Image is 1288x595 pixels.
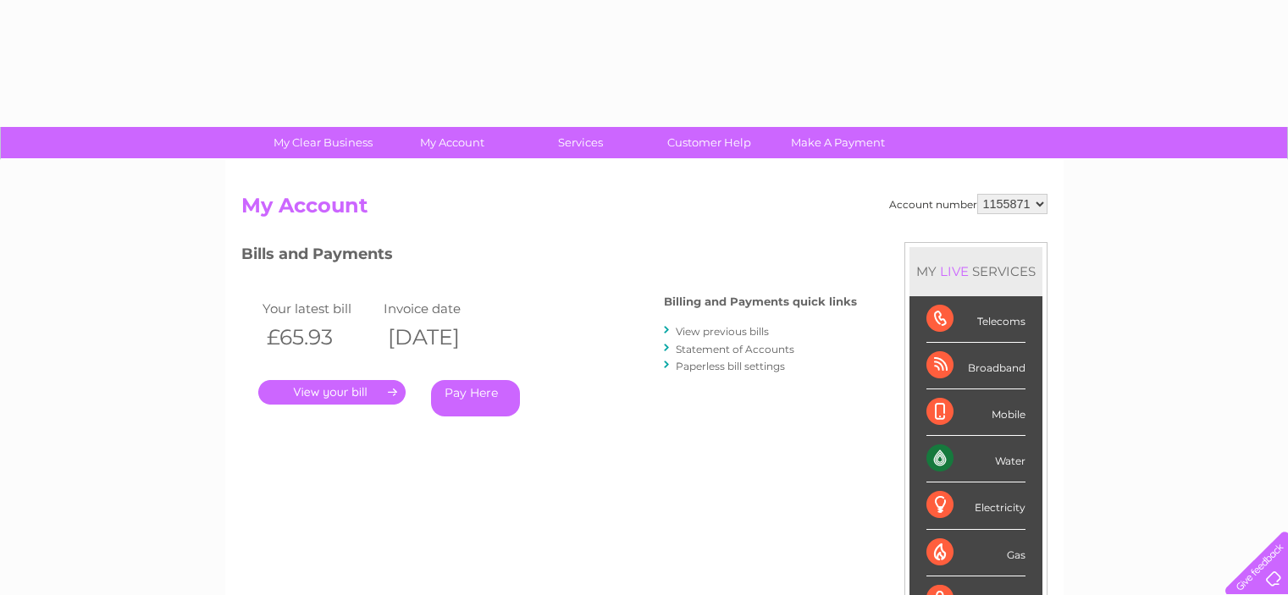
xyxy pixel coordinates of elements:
[382,127,522,158] a: My Account
[379,297,501,320] td: Invoice date
[676,360,785,372] a: Paperless bill settings
[258,320,380,355] th: £65.93
[511,127,650,158] a: Services
[889,194,1048,214] div: Account number
[926,389,1025,436] div: Mobile
[926,436,1025,482] div: Water
[909,247,1042,295] div: MY SERVICES
[676,325,769,338] a: View previous bills
[664,295,857,308] h4: Billing and Payments quick links
[258,380,406,405] a: .
[639,127,779,158] a: Customer Help
[926,296,1025,343] div: Telecoms
[676,343,794,355] a: Statement of Accounts
[937,263,972,279] div: LIVE
[241,194,1048,226] h2: My Account
[926,482,1025,529] div: Electricity
[768,127,908,158] a: Make A Payment
[926,530,1025,576] div: Gas
[431,380,520,416] a: Pay Here
[926,343,1025,389] div: Broadband
[258,297,380,320] td: Your latest bill
[241,242,857,272] h3: Bills and Payments
[379,320,501,355] th: [DATE]
[253,127,393,158] a: My Clear Business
